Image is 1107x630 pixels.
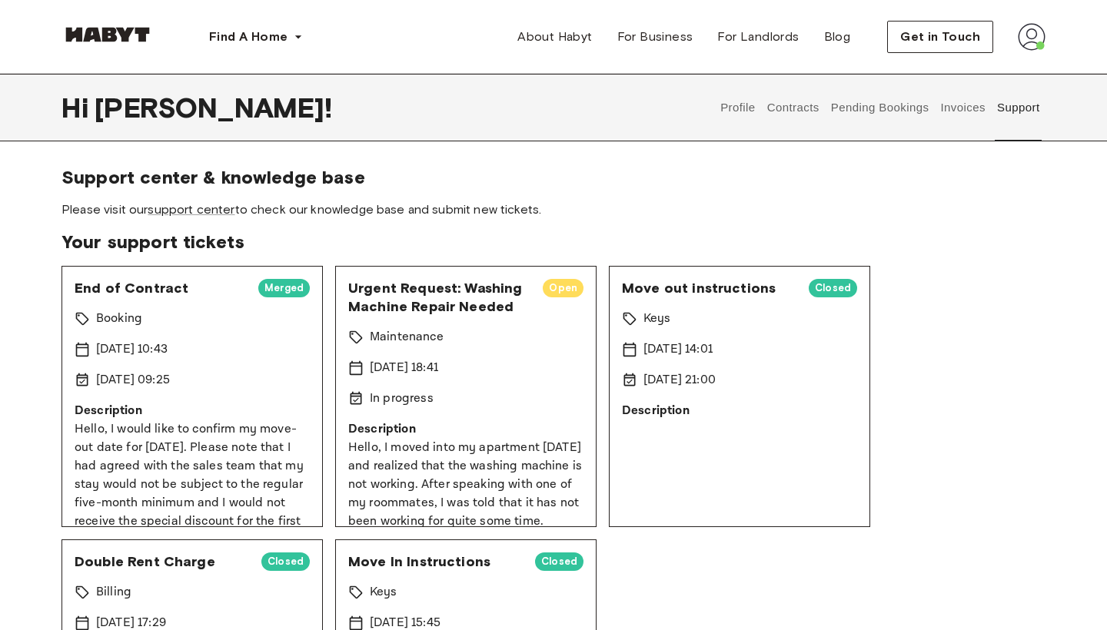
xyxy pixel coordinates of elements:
span: Move out instructions [622,279,796,297]
span: Closed [261,554,310,569]
a: For Landlords [705,22,811,52]
p: Hello, I would like to confirm my move-out date for [DATE]. Please note that I had agreed with th... [75,420,310,605]
p: Description [622,402,857,420]
span: For Landlords [717,28,799,46]
span: Closed [535,554,583,569]
span: Urgent Request: Washing Machine Repair Needed [348,279,530,316]
span: For Business [617,28,693,46]
p: Keys [370,583,397,602]
span: Open [543,280,583,296]
span: Closed [809,280,857,296]
button: Find A Home [197,22,315,52]
p: [DATE] 18:41 [370,359,438,377]
span: End of Contract [75,279,246,297]
button: Invoices [939,74,987,141]
span: Find A Home [209,28,288,46]
p: Description [348,420,583,439]
p: [DATE] 21:00 [643,371,716,390]
span: Get in Touch [900,28,980,46]
button: Profile [719,74,758,141]
a: For Business [605,22,706,52]
img: Habyt [61,27,154,42]
span: Blog [824,28,851,46]
a: support center [148,202,234,217]
p: Booking [96,310,142,328]
span: Your support tickets [61,230,1045,254]
button: Get in Touch [887,21,993,53]
span: Merged [258,280,310,296]
p: Description [75,402,310,420]
p: Maintenance [370,328,444,346]
p: Billing [96,583,131,602]
span: Support center & knowledge base [61,166,1045,189]
div: user profile tabs [715,74,1045,141]
p: [DATE] 09:25 [96,371,170,390]
button: Pending Bookings [829,74,931,141]
a: About Habyt [505,22,604,52]
button: Contracts [765,74,821,141]
img: avatar [1018,23,1045,51]
button: Support [995,74,1042,141]
p: [DATE] 14:01 [643,340,713,359]
p: [DATE] 10:43 [96,340,168,359]
span: Move In Instructions [348,552,523,571]
a: Blog [812,22,863,52]
span: Double Rent Charge [75,552,249,571]
p: In progress [370,390,434,408]
span: [PERSON_NAME] ! [95,91,332,124]
p: Keys [643,310,671,328]
span: About Habyt [517,28,592,46]
span: Please visit our to check our knowledge base and submit new tickets. [61,201,1045,218]
span: Hi [61,91,95,124]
